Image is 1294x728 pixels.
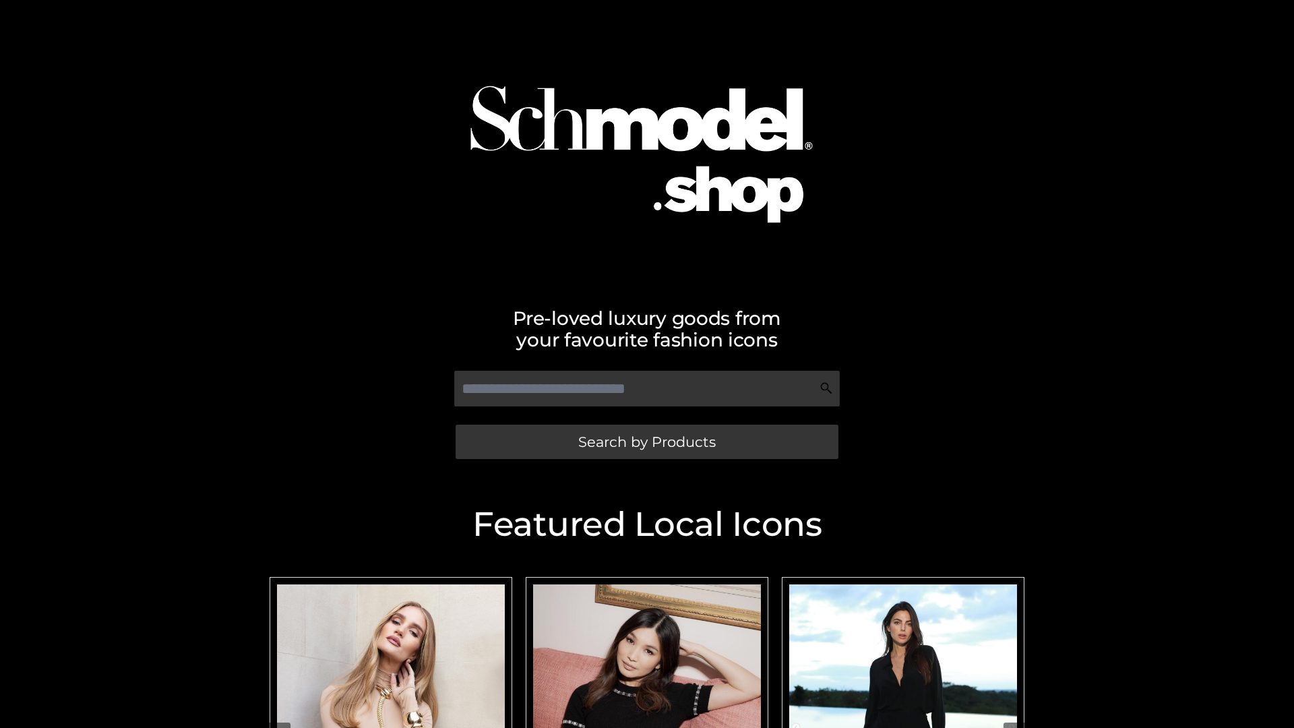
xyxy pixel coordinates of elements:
a: Search by Products [456,425,838,459]
h2: Featured Local Icons​ [263,508,1031,541]
span: Search by Products [578,435,716,449]
img: Search Icon [820,382,833,395]
h2: Pre-loved luxury goods from your favourite fashion icons [263,307,1031,351]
